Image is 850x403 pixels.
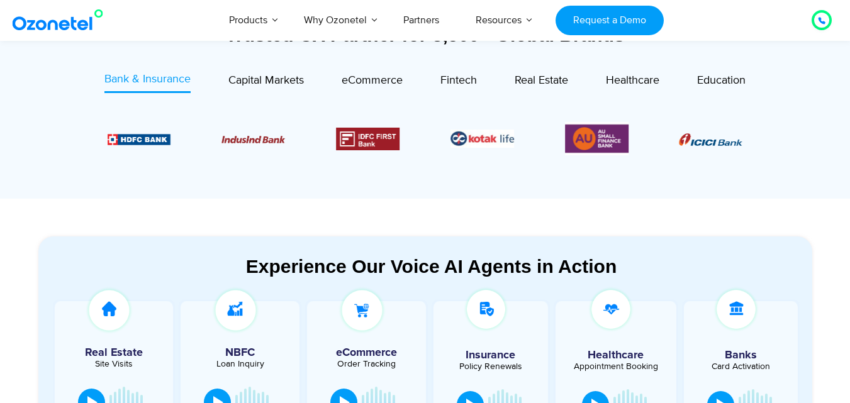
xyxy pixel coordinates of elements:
[221,136,285,143] img: Picture10.png
[336,128,400,150] div: 4 / 6
[450,130,514,148] div: 5 / 6
[690,362,792,371] div: Card Activation
[697,71,746,93] a: Education
[51,255,812,277] div: Experience Our Voice AI Agents in Action
[342,71,403,93] a: eCommerce
[107,134,171,145] img: Picture9.png
[440,362,542,371] div: Policy Renewals
[61,347,167,358] h5: Real Estate
[606,74,659,87] span: Healthcare
[690,350,792,361] h5: Banks
[61,360,167,368] div: Site Visits
[313,360,420,368] div: Order Tracking
[107,131,171,146] div: 2 / 6
[515,74,568,87] span: Real Estate
[515,71,568,93] a: Real Estate
[565,350,667,361] h5: Healthcare
[104,72,191,86] span: Bank & Insurance
[108,122,743,155] div: Image Carousel
[221,131,285,146] div: 3 / 6
[440,71,477,93] a: Fintech
[697,74,746,87] span: Education
[556,6,663,35] a: Request a Demo
[679,131,743,146] div: 1 / 6
[440,350,542,361] h5: Insurance
[313,347,420,358] h5: eCommerce
[187,360,293,368] div: Loan Inquiry
[228,74,304,87] span: Capital Markets
[187,347,293,358] h5: NBFC
[104,71,191,93] a: Bank & Insurance
[606,71,659,93] a: Healthcare
[679,133,743,146] img: Picture8.png
[565,122,629,155] div: 6 / 6
[342,74,403,87] span: eCommerce
[565,362,667,371] div: Appointment Booking
[450,130,514,148] img: Picture26.jpg
[228,71,304,93] a: Capital Markets
[336,128,400,150] img: Picture12.png
[565,122,629,155] img: Picture13.png
[440,74,477,87] span: Fintech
